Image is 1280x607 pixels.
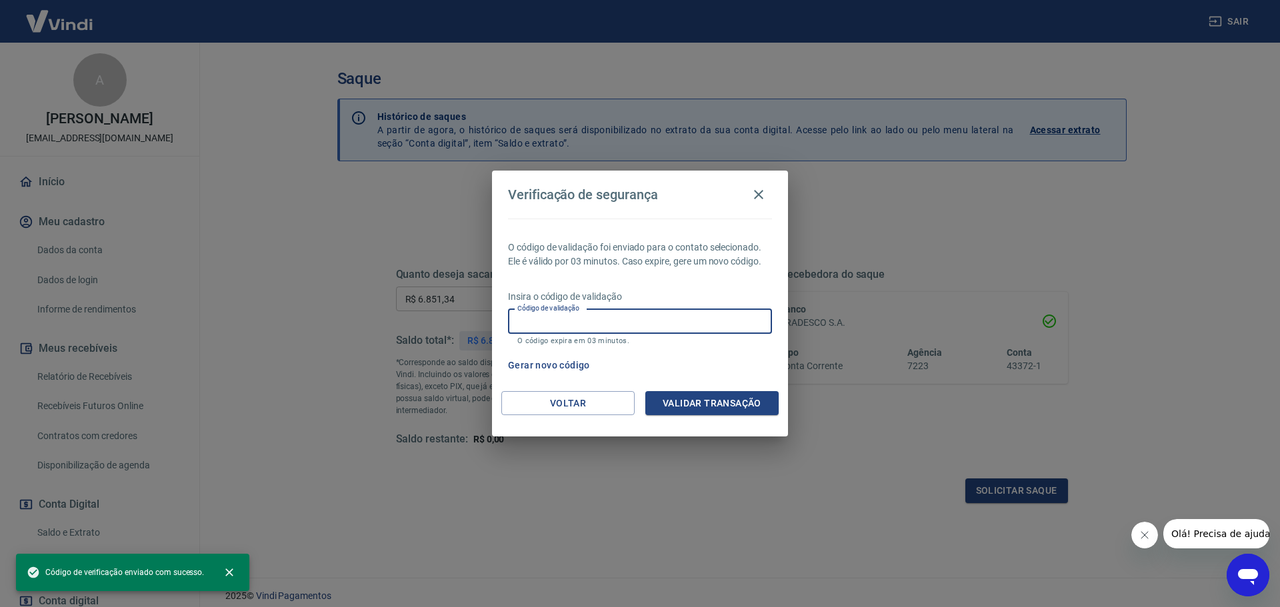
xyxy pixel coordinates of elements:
iframe: Mensagem da empresa [1163,519,1269,548]
button: Validar transação [645,391,779,416]
button: Voltar [501,391,635,416]
label: Código de validação [517,303,579,313]
iframe: Botão para abrir a janela de mensagens [1227,554,1269,596]
p: Insira o código de validação [508,290,772,304]
p: O código expira em 03 minutos. [517,336,763,345]
iframe: Fechar mensagem [1131,522,1158,548]
p: O código de validação foi enviado para o contato selecionado. Ele é válido por 03 minutos. Caso e... [508,241,772,269]
span: Código de verificação enviado com sucesso. [27,566,204,579]
span: Olá! Precisa de ajuda? [8,9,112,20]
h4: Verificação de segurança [508,187,658,203]
button: Gerar novo código [503,353,595,378]
button: close [215,558,244,587]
